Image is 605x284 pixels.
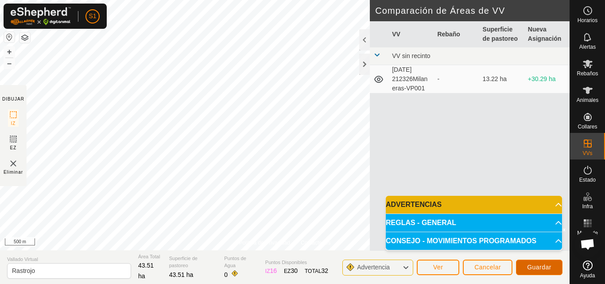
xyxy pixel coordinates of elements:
span: Área Total [138,253,162,261]
th: VV [388,21,434,47]
span: Vallado Virtual [7,256,131,263]
button: Guardar [516,260,562,275]
span: Ayuda [580,273,595,278]
span: Ver [433,264,443,271]
span: S1 [89,12,96,21]
button: Restablecer Mapa [4,32,15,43]
a: Ayuda [570,257,605,282]
span: Cancelar [474,264,501,271]
th: Nueva Asignación [524,21,570,47]
span: 32 [322,267,329,274]
span: 43.51 ha [169,271,194,278]
span: VV sin recinto [392,52,430,59]
span: Animales [577,97,598,103]
th: Rebaño [434,21,479,47]
span: VVs [582,151,592,156]
span: Advertencia [357,264,390,271]
span: Horarios [578,18,597,23]
span: Eliminar [4,169,23,175]
p-accordion-header: CONSEJO - MOVIMIENTOS PROGRAMADOS [386,232,562,250]
span: EZ [10,144,17,151]
button: Cancelar [463,260,512,275]
td: [DATE] 212326Milaneras-VP001 [388,65,434,93]
span: ADVERTENCIAS [386,201,442,208]
div: TOTAL [305,266,328,276]
button: Ver [417,260,459,275]
div: IZ [265,266,277,276]
span: Guardar [527,264,551,271]
img: VV [8,158,19,169]
span: CONSEJO - MOVIMIENTOS PROGRAMADOS [386,237,536,245]
img: Logo Gallagher [11,7,71,25]
span: Mapa de Calor [572,230,603,241]
span: 16 [270,267,277,274]
p-accordion-header: REGLAS - GENERAL [386,214,562,232]
div: DIBUJAR [2,96,24,102]
td: 13.22 ha [479,65,524,93]
span: Rebaños [577,71,598,76]
div: - [437,74,475,84]
span: 0 [224,271,228,278]
td: +30.29 ha [524,65,570,93]
span: Alertas [579,44,596,50]
button: + [4,47,15,57]
button: Capas del Mapa [19,32,30,43]
span: 43.51 ha [138,262,154,280]
div: Chat abierto [574,231,601,257]
span: IZ [11,120,16,127]
span: Infra [582,204,593,209]
span: REGLAS - GENERAL [386,219,456,226]
a: Política de Privacidad [239,239,290,247]
span: Collares [578,124,597,129]
p-accordion-header: ADVERTENCIAS [386,196,562,214]
button: – [4,58,15,69]
span: Puntos Disponibles [265,259,328,266]
th: Superficie de pastoreo [479,21,524,47]
span: Puntos de Agua [224,255,258,269]
div: EZ [284,266,298,276]
h2: Comparación de Áreas de VV [375,5,570,16]
span: 30 [291,267,298,274]
span: Estado [579,177,596,183]
span: Superficie de pastoreo [169,255,217,269]
a: Contáctenos [301,239,330,247]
